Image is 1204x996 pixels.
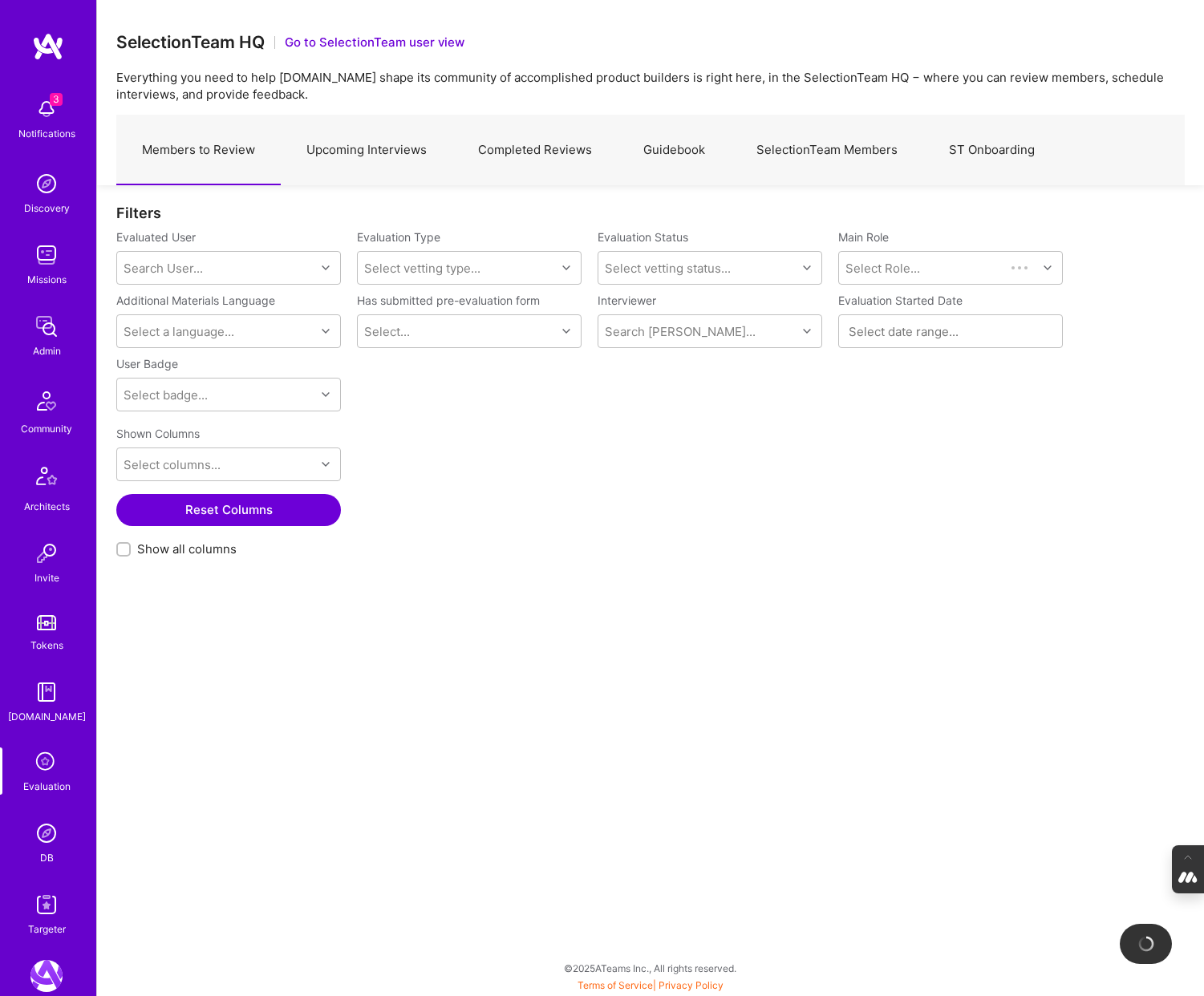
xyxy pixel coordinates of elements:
label: Interviewer [598,293,822,308]
div: DB [40,849,54,866]
p: Everything you need to help [DOMAIN_NAME] shape its community of accomplished product builders is... [116,69,1185,103]
i: icon Chevron [322,460,330,468]
img: bell [30,93,63,125]
button: Reset Columns [116,494,341,526]
i: icon Chevron [803,264,811,272]
i: icon Chevron [562,264,570,272]
div: [DOMAIN_NAME] [8,708,86,725]
label: Evaluation Status [598,229,688,245]
i: icon Chevron [322,264,330,272]
a: Terms of Service [578,979,653,991]
img: Skill Targeter [30,889,63,921]
div: Select vetting type... [364,260,480,277]
h3: SelectionTeam HQ [116,32,265,52]
a: ST Onboarding [923,115,1060,185]
i: icon SelectionTeam [31,747,62,778]
div: Missions [27,271,67,288]
div: Search User... [124,260,203,277]
div: Select Role... [845,260,920,277]
div: Discovery [24,200,70,217]
div: Search [PERSON_NAME]... [605,323,756,340]
label: Evaluation Type [357,229,440,245]
label: User Badge [116,356,178,371]
div: © 2025 ATeams Inc., All rights reserved. [96,948,1204,988]
img: A.Team: Leading A.Team's Marketing & DemandGen [30,960,63,992]
div: Select vetting status... [605,260,731,277]
input: Select date range... [849,323,1052,339]
img: Admin Search [30,817,63,849]
div: Architects [24,498,70,515]
label: Evaluation Started Date [838,293,1063,308]
i: icon Chevron [1044,264,1052,272]
a: Members to Review [116,115,281,185]
img: tokens [37,615,56,630]
img: discovery [30,168,63,200]
i: icon Chevron [803,327,811,335]
button: Go to SelectionTeam user view [285,34,464,51]
img: Community [27,382,66,420]
img: Invite [30,537,63,569]
a: Privacy Policy [659,979,724,991]
a: SelectionTeam Members [731,115,923,185]
div: Notifications [18,125,75,142]
label: Main Role [838,229,1063,245]
div: Invite [34,569,59,586]
a: Upcoming Interviews [281,115,452,185]
label: Has submitted pre-evaluation form [357,293,540,308]
div: Select... [364,323,410,340]
a: Completed Reviews [452,115,618,185]
span: Show all columns [137,541,237,557]
div: Select a language... [124,323,234,340]
i: icon Chevron [562,327,570,335]
i: icon Chevron [322,327,330,335]
span: | [578,979,724,991]
div: Targeter [28,921,66,937]
img: logo [32,32,64,61]
a: A.Team: Leading A.Team's Marketing & DemandGen [26,960,67,992]
label: Evaluated User [116,229,341,245]
label: Shown Columns [116,426,200,441]
img: loading [1138,936,1154,952]
a: Guidebook [618,115,731,185]
label: Additional Materials Language [116,293,275,308]
div: Evaluation [23,778,71,795]
span: 3 [50,93,63,106]
div: Community [21,420,72,437]
div: Select badge... [124,387,208,403]
i: icon Chevron [322,391,330,399]
img: admin teamwork [30,310,63,342]
div: Tokens [30,637,63,654]
img: Architects [27,460,66,498]
img: guide book [30,676,63,708]
div: Filters [116,204,1185,221]
div: Admin [33,342,61,359]
img: teamwork [30,239,63,271]
div: Select columns... [124,456,221,473]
